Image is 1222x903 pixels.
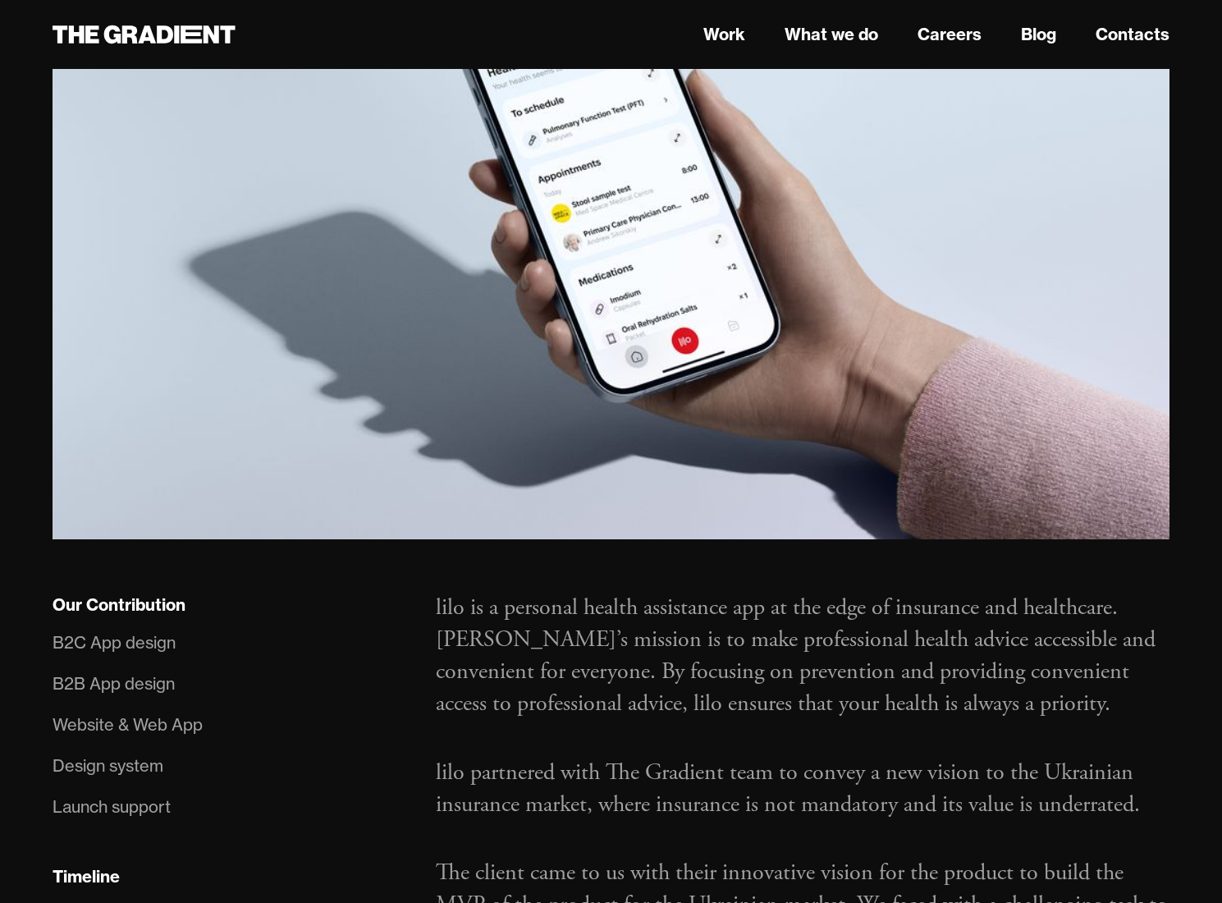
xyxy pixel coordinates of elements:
div: Website & Web App [53,712,203,738]
a: Careers [918,22,982,47]
a: What we do [785,22,878,47]
a: Blog [1021,22,1056,47]
div: Timeline [53,866,120,887]
div: B2C App design [53,630,176,656]
p: lilo partnered with The Gradient team to convey a new vision to the Ukrainian insurance market, w... [436,757,1169,821]
div: Launch support [53,794,171,820]
div: Our Contribution [53,594,185,616]
a: Work [703,22,745,47]
a: Contacts [1096,22,1169,47]
div: B2B App design [53,671,175,697]
p: lilo is a personal health assistance app at the edge of insurance and healthcare. [PERSON_NAME]’s... [436,592,1169,721]
div: Design system [53,753,163,779]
